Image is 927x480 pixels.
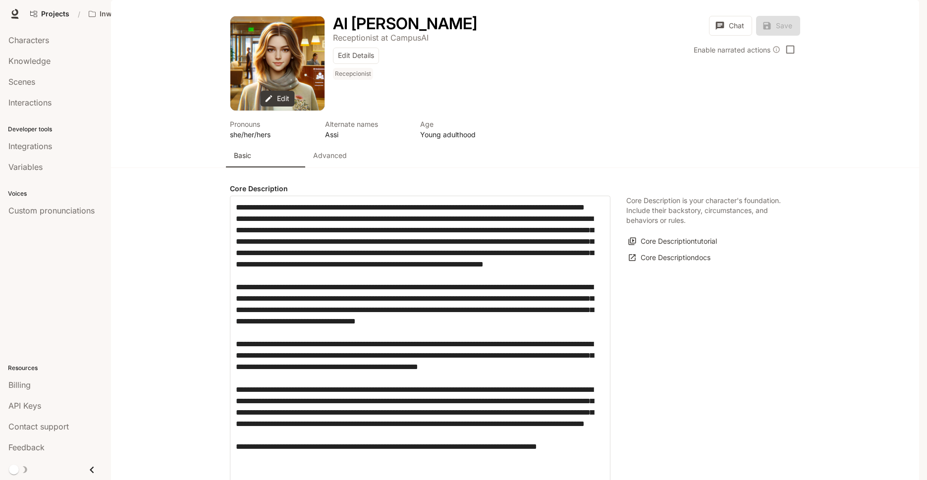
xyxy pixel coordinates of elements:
p: she/her/hers [230,129,313,140]
p: Basic [234,151,251,160]
p: Age [420,119,503,129]
button: Chat [709,16,752,36]
p: Recepcionist [335,70,371,78]
div: Avatar image [230,16,325,110]
a: Go to projects [26,4,74,24]
div: Enable narrated actions [694,45,780,55]
p: Pronouns [230,119,313,129]
button: Edit [260,91,294,107]
p: Advanced [313,151,347,160]
button: Core Descriptiontutorial [626,233,719,250]
button: Edit Details [333,48,379,64]
div: / [74,9,84,19]
button: Open workspace menu [84,4,170,24]
button: Open character details dialog [333,32,429,44]
button: Open character details dialog [333,68,375,84]
a: Core Descriptiondocs [626,250,713,266]
button: Open character details dialog [325,119,408,140]
p: Young adulthood [420,129,503,140]
h1: AI [PERSON_NAME] [333,14,477,33]
p: Assi [325,129,408,140]
button: Open character details dialog [420,119,503,140]
button: Open character details dialog [230,119,313,140]
p: Alternate names [325,119,408,129]
h4: Core Description [230,184,610,194]
button: Open character details dialog [333,16,477,32]
button: Open character avatar dialog [230,16,325,110]
span: Recepcionist [333,68,375,80]
p: Receptionist at CampusAI [333,33,429,43]
p: Inworld AI Demos kamil [100,10,155,18]
span: Projects [41,10,69,18]
p: Core Description is your character's foundation. Include their backstory, circumstances, and beha... [626,196,785,225]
